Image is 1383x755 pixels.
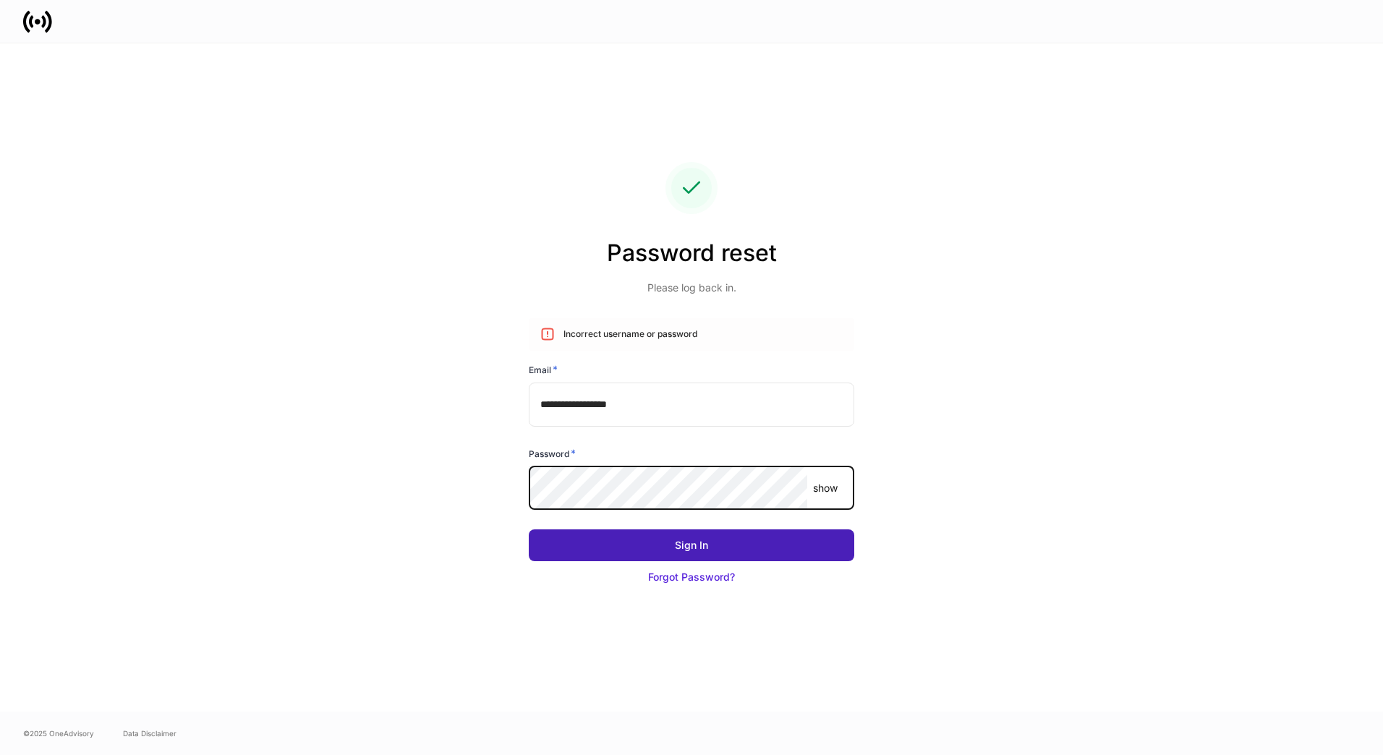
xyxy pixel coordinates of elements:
div: Forgot Password? [648,570,735,584]
div: Incorrect username or password [563,323,697,346]
button: Sign In [529,529,854,561]
h6: Email [529,362,558,377]
h2: Password reset [529,237,854,281]
h6: Password [529,446,576,461]
span: © 2025 OneAdvisory [23,728,94,739]
p: show [813,481,838,495]
p: Please log back in. [529,281,854,295]
button: Forgot Password? [529,561,854,593]
a: Data Disclaimer [123,728,176,739]
div: Sign In [675,538,708,553]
